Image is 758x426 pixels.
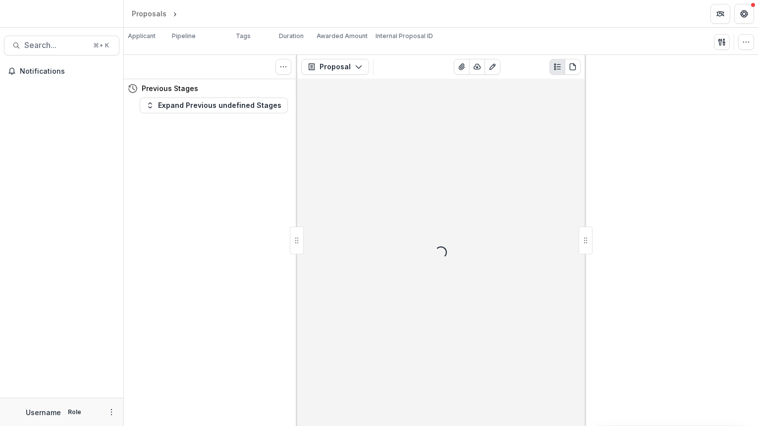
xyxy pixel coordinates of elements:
[236,32,251,41] p: Tags
[128,6,221,21] nav: breadcrumb
[4,36,119,55] button: Search...
[128,6,170,21] a: Proposals
[20,67,115,76] span: Notifications
[65,408,84,417] p: Role
[317,32,368,41] p: Awarded Amount
[172,32,196,41] p: Pipeline
[376,32,433,41] p: Internal Proposal ID
[106,406,117,418] button: More
[26,407,61,418] p: Username
[140,97,288,113] button: Expand Previous undefined Stages
[710,4,730,24] button: Partners
[275,59,291,75] button: Toggle View Cancelled Tasks
[24,41,87,50] span: Search...
[91,40,111,51] div: ⌘ + K
[132,8,166,19] div: Proposals
[279,32,304,41] p: Duration
[565,59,581,75] button: PDF view
[454,59,470,75] button: View Attached Files
[4,63,119,79] button: Notifications
[549,59,565,75] button: Plaintext view
[301,59,369,75] button: Proposal
[128,32,156,41] p: Applicant
[485,59,500,75] button: Edit as form
[142,83,198,94] h4: Previous Stages
[734,4,754,24] button: Get Help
